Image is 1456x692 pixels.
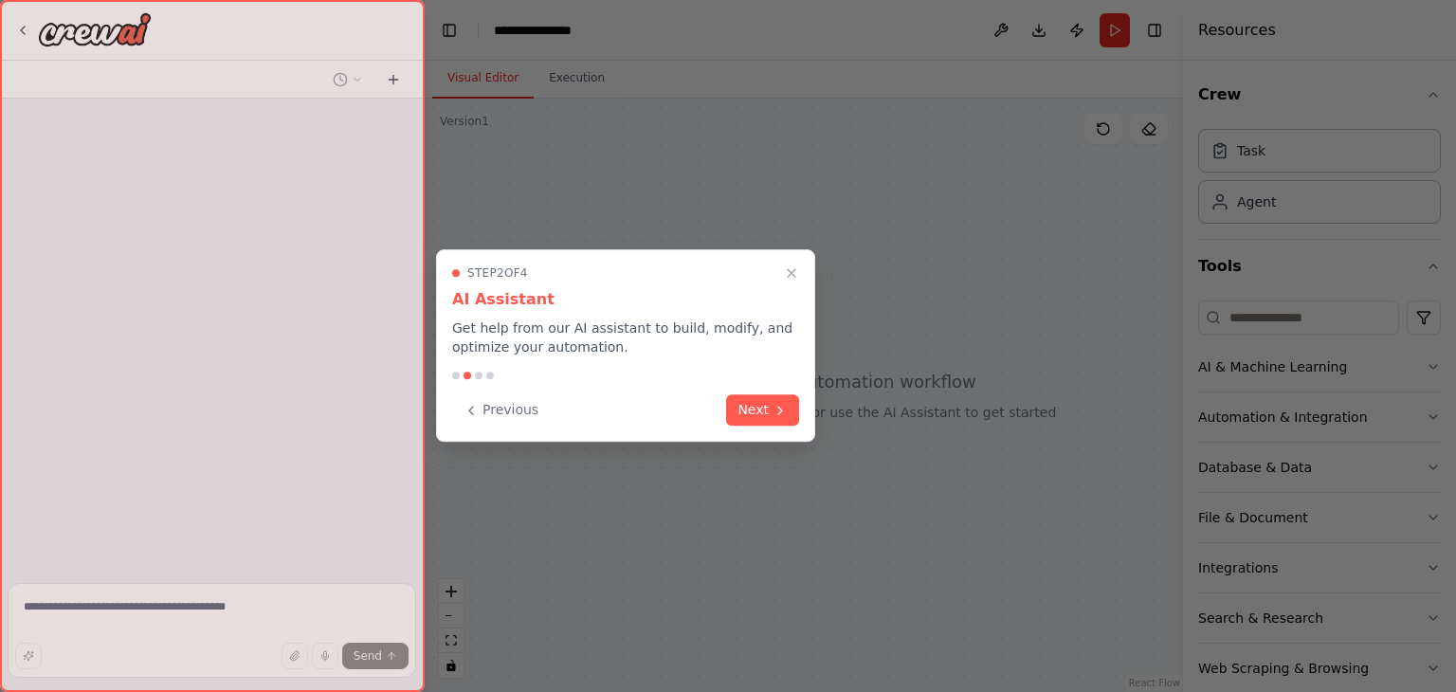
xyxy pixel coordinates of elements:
p: Get help from our AI assistant to build, modify, and optimize your automation. [452,319,799,356]
h3: AI Assistant [452,288,799,311]
button: Hide left sidebar [436,17,463,44]
button: Next [726,394,799,426]
button: Close walkthrough [780,262,803,284]
button: Previous [452,394,550,426]
span: Step 2 of 4 [467,265,528,281]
